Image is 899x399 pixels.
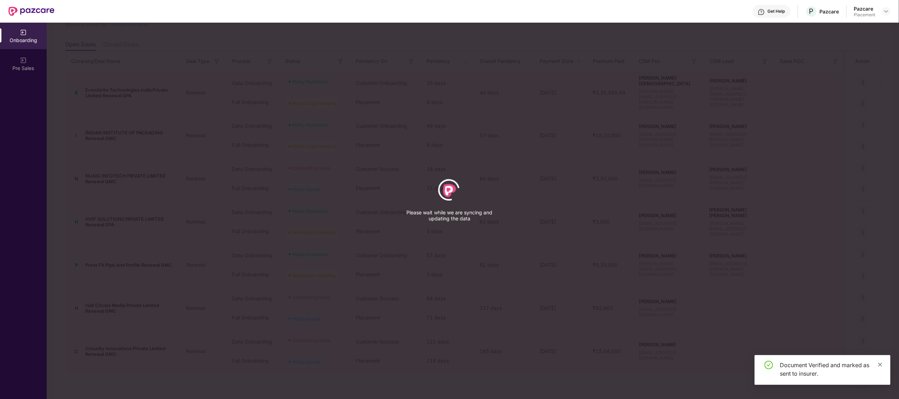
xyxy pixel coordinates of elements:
img: New Pazcare Logo [8,7,54,16]
div: Document Verified and marked as sent to insurer. [780,361,882,378]
div: Placement [854,12,876,18]
span: close [878,362,883,367]
img: svg+xml;base64,PHN2ZyB3aWR0aD0iMjAiIGhlaWdodD0iMjAiIHZpZXdCb3g9IjAgMCAyMCAyMCIgZmlsbD0ibm9uZSIgeG... [20,29,27,36]
img: svg+xml;base64,PHN2ZyBpZD0iRHJvcGRvd24tMzJ4MzIiIHhtbG5zPSJodHRwOi8vd3d3LnczLm9yZy8yMDAwL3N2ZyIgd2... [883,8,889,14]
div: Pazcare [854,5,876,12]
div: animation [435,176,464,204]
span: P [809,7,814,16]
img: svg+xml;base64,PHN2ZyB3aWR0aD0iMjAiIGhlaWdodD0iMjAiIHZpZXdCb3g9IjAgMCAyMCAyMCIgZmlsbD0ibm9uZSIgeG... [20,57,27,64]
div: Pazcare [820,8,839,15]
img: svg+xml;base64,PHN2ZyBpZD0iSGVscC0zMngzMiIgeG1sbnM9Imh0dHA6Ly93d3cudzMub3JnLzIwMDAvc3ZnIiB3aWR0aD... [758,8,765,16]
div: Get Help [768,8,785,14]
p: Please wait while we are syncing and updating the data [396,209,503,221]
span: check-circle [765,361,773,369]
